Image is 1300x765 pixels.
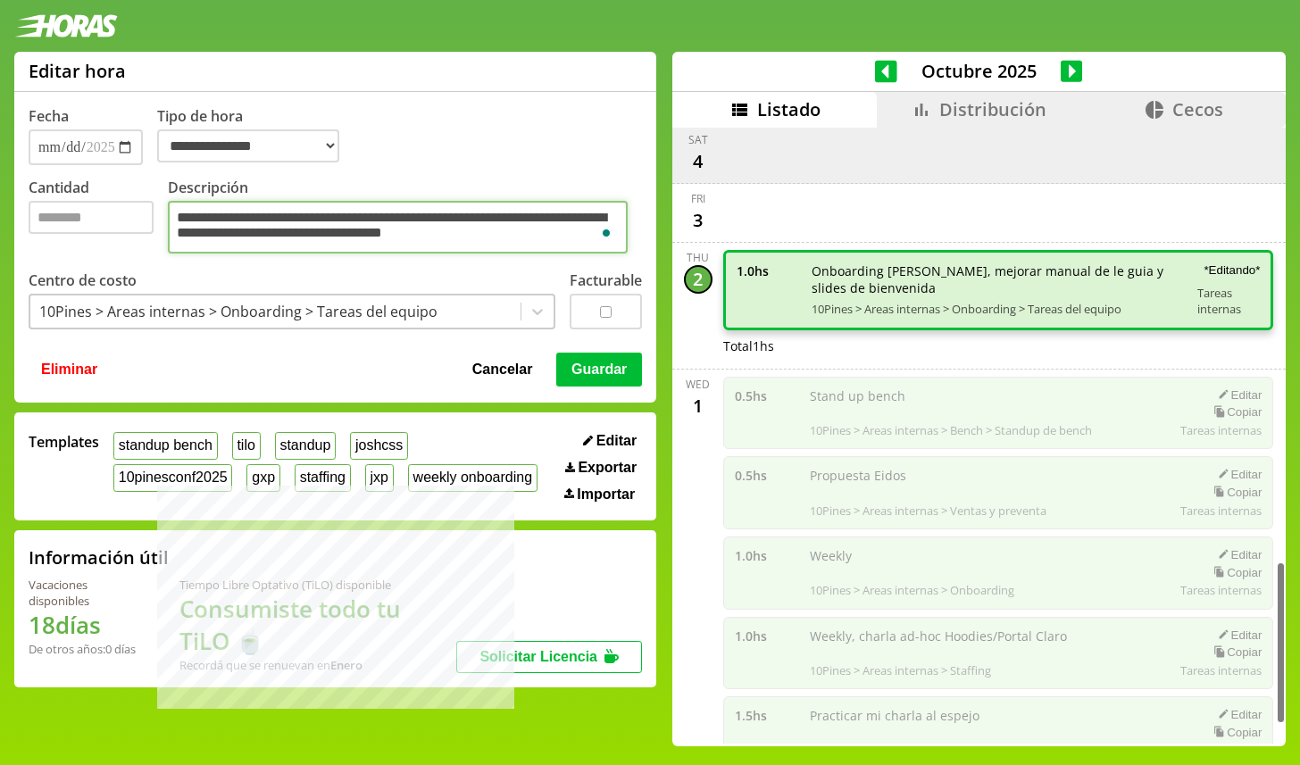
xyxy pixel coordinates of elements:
[168,201,628,254] textarea: To enrich screen reader interactions, please activate Accessibility in Grammarly extension settings
[556,353,642,387] button: Guardar
[456,641,642,673] button: Solicitar Licencia
[684,392,712,420] div: 1
[897,59,1061,83] span: Octubre 2025
[179,577,456,593] div: Tiempo Libre Optativo (TiLO) disponible
[29,577,137,609] div: Vacaciones disponibles
[113,464,232,492] button: 10pinesconf2025
[232,432,261,460] button: tilo
[29,59,126,83] h1: Editar hora
[29,201,154,234] input: Cantidad
[29,178,168,258] label: Cantidad
[157,129,339,162] select: Tipo de hora
[684,147,712,176] div: 4
[36,353,103,387] button: Eliminar
[408,464,537,492] button: weekly onboarding
[577,486,635,503] span: Importar
[29,432,99,452] span: Templates
[1172,97,1223,121] span: Cecos
[686,377,710,392] div: Wed
[757,97,821,121] span: Listado
[168,178,642,258] label: Descripción
[330,657,362,673] b: Enero
[113,432,218,460] button: standup bench
[691,191,705,206] div: Fri
[723,337,1274,354] div: Total 1 hs
[246,464,279,492] button: gxp
[570,270,642,290] label: Facturable
[578,460,637,476] span: Exportar
[295,464,351,492] button: staffing
[29,106,69,126] label: Fecha
[467,353,538,387] button: Cancelar
[687,250,709,265] div: Thu
[275,432,337,460] button: standup
[672,128,1286,744] div: scrollable content
[578,432,642,450] button: Editar
[29,609,137,641] h1: 18 días
[29,270,137,290] label: Centro de costo
[179,593,456,657] h1: Consumiste todo tu TiLO 🍵
[684,265,712,294] div: 2
[939,97,1046,121] span: Distribución
[157,106,354,165] label: Tipo de hora
[688,132,708,147] div: Sat
[29,545,169,570] h2: Información útil
[29,641,137,657] div: De otros años: 0 días
[365,464,394,492] button: jxp
[684,206,712,235] div: 3
[479,649,597,664] span: Solicitar Licencia
[179,657,456,673] div: Recordá que se renuevan en
[350,432,408,460] button: joshcss
[596,433,637,449] span: Editar
[39,302,437,321] div: 10Pines > Areas internas > Onboarding > Tareas del equipo
[560,459,642,477] button: Exportar
[14,14,118,37] img: logotipo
